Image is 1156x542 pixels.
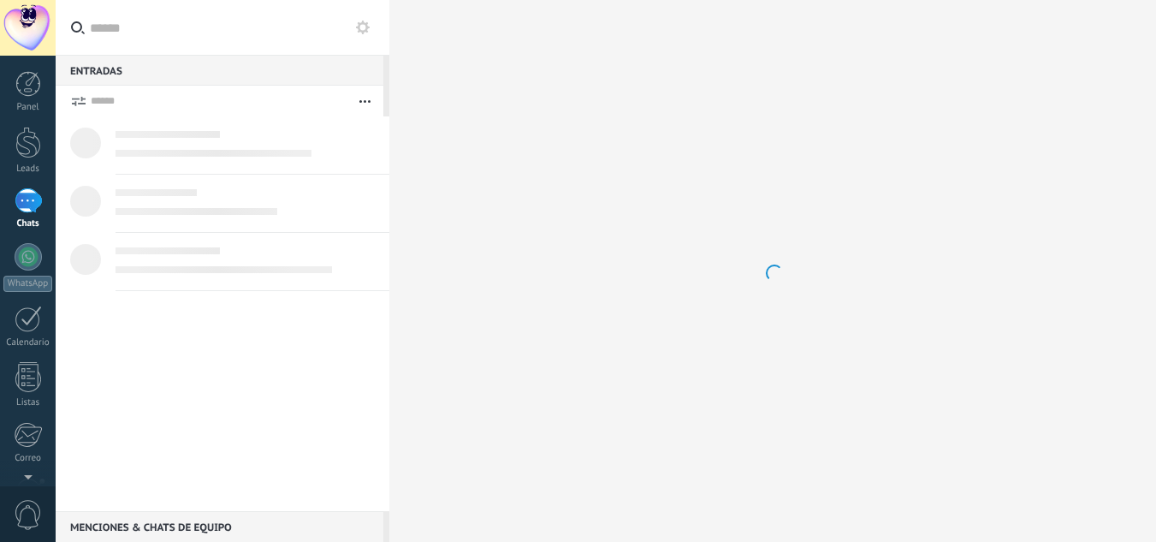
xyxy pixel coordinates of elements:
div: Chats [3,218,53,229]
div: Entradas [56,55,383,86]
div: Leads [3,164,53,175]
div: Listas [3,397,53,408]
div: Menciones & Chats de equipo [56,511,383,542]
div: Panel [3,102,53,113]
button: Más [347,86,383,116]
div: WhatsApp [3,276,52,292]
div: Correo [3,453,53,464]
div: Calendario [3,337,53,348]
